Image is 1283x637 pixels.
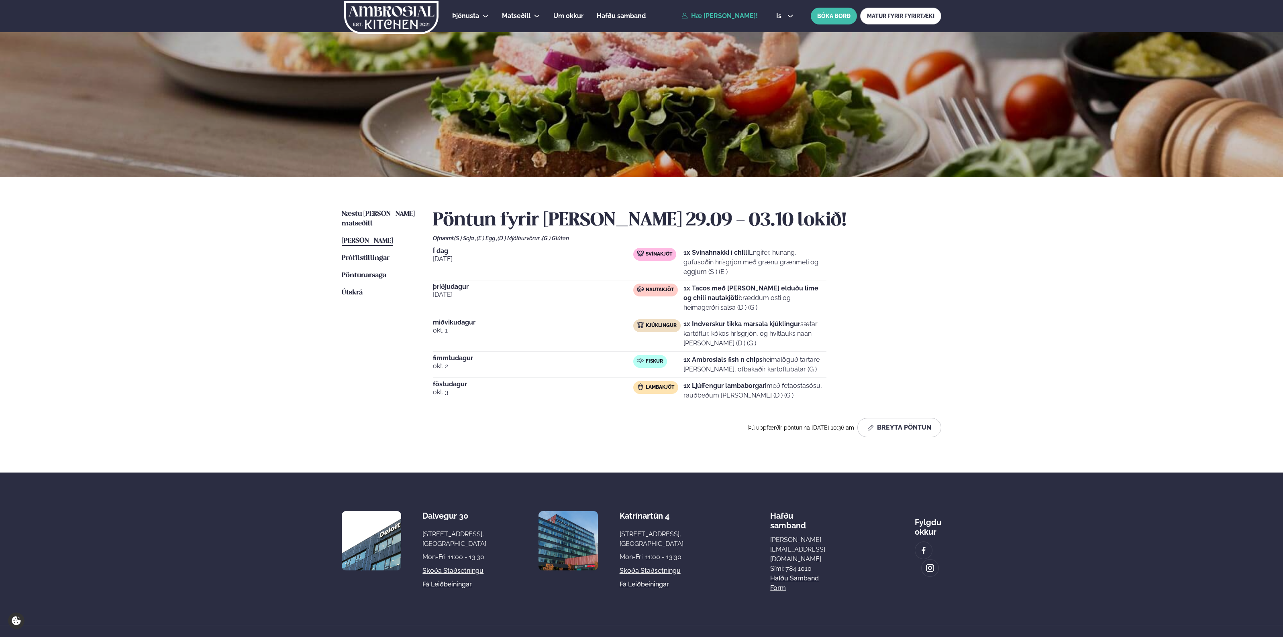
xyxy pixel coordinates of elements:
[498,235,542,241] span: (D ) Mjólkurvörur ,
[342,289,363,296] span: Útskrá
[637,383,644,390] img: Lamb.svg
[646,384,674,391] span: Lambakjöt
[342,511,401,570] img: image alt
[919,546,928,555] img: image alt
[502,11,530,21] a: Matseðill
[433,361,633,371] span: okt. 2
[433,319,633,326] span: miðvikudagur
[553,12,583,20] span: Um okkur
[770,564,828,574] p: Sími: 784 1010
[477,235,498,241] span: (E ) Egg ,
[433,381,633,387] span: föstudagur
[748,424,854,431] span: Þú uppfærðir pöntunina [DATE] 10:36 am
[454,235,477,241] span: (S ) Soja ,
[422,580,472,589] a: Fá leiðbeiningar
[683,284,826,312] p: bræddum osti og heimagerðri salsa (D ) (G )
[342,209,417,229] a: Næstu [PERSON_NAME] matseðill
[433,254,633,264] span: [DATE]
[422,529,486,549] div: [STREET_ADDRESS], [GEOGRAPHIC_DATA]
[637,322,644,328] img: chicken.svg
[811,8,857,24] button: BÓKA BORÐ
[433,235,941,241] div: Ofnæmi:
[620,566,681,576] a: Skoða staðsetningu
[620,552,683,562] div: Mon-Fri: 11:00 - 13:30
[637,286,644,292] img: beef.svg
[542,235,569,241] span: (G ) Glúten
[637,357,644,364] img: fish.svg
[683,319,826,348] p: sætar kartöflur, kókos hrísgrjón, og hvítlauks naan [PERSON_NAME] (D ) (G )
[646,323,677,329] span: Kjúklingur
[502,12,530,20] span: Matseðill
[915,542,932,559] a: image alt
[915,511,941,537] div: Fylgdu okkur
[433,387,633,397] span: okt. 3
[342,271,386,280] a: Pöntunarsaga
[683,381,826,400] p: með fetaostasósu, rauðbeðum [PERSON_NAME] (D ) (G )
[342,272,386,279] span: Pöntunarsaga
[342,255,390,262] span: Prófílstillingar
[770,13,800,19] button: is
[683,355,826,374] p: heimalöguð tartare [PERSON_NAME], ofbakaðir kartöflubátar (G )
[553,11,583,21] a: Um okkur
[597,11,646,21] a: Hafðu samband
[681,12,758,20] a: Hæ [PERSON_NAME]!
[857,418,941,437] button: Breyta Pöntun
[422,511,486,521] div: Dalvegur 30
[770,505,806,530] span: Hafðu samband
[922,560,938,576] a: image alt
[422,552,486,562] div: Mon-Fri: 11:00 - 13:30
[860,8,941,24] a: MATUR FYRIR FYRIRTÆKI
[637,250,644,257] img: pork.svg
[683,248,826,277] p: Engifer, hunang, gufusoðin hrísgrjón með grænu grænmeti og eggjum (S ) (E )
[433,209,941,232] h2: Pöntun fyrir [PERSON_NAME] 29.09 - 03.10 lokið!
[342,237,393,244] span: [PERSON_NAME]
[422,566,483,576] a: Skoða staðsetningu
[646,358,663,365] span: Fiskur
[342,288,363,298] a: Útskrá
[597,12,646,20] span: Hafðu samband
[433,355,633,361] span: fimmtudagur
[8,613,24,629] a: Cookie settings
[620,511,683,521] div: Katrínartún 4
[683,320,800,328] strong: 1x Indverskur tikka marsala kjúklingur
[770,574,828,593] a: Hafðu samband form
[452,12,479,20] span: Þjónusta
[433,326,633,335] span: okt. 1
[683,382,767,390] strong: 1x Ljúffengur lambaborgari
[683,356,763,363] strong: 1x Ambrosials fish n chips
[343,1,439,34] img: logo
[538,511,598,570] img: image alt
[433,290,633,300] span: [DATE]
[926,564,934,573] img: image alt
[646,251,672,258] span: Svínakjöt
[452,11,479,21] a: Þjónusta
[433,248,633,254] span: Í dag
[342,254,390,263] a: Prófílstillingar
[683,249,749,256] strong: 1x Svínahnakki í chilli
[683,284,818,302] strong: 1x Tacos með [PERSON_NAME] elduðu lime og chili nautakjöti
[770,535,828,564] a: [PERSON_NAME][EMAIL_ADDRESS][DOMAIN_NAME]
[776,13,784,19] span: is
[342,236,393,246] a: [PERSON_NAME]
[342,211,415,227] span: Næstu [PERSON_NAME] matseðill
[620,529,683,549] div: [STREET_ADDRESS], [GEOGRAPHIC_DATA]
[646,287,674,293] span: Nautakjöt
[620,580,669,589] a: Fá leiðbeiningar
[433,284,633,290] span: þriðjudagur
